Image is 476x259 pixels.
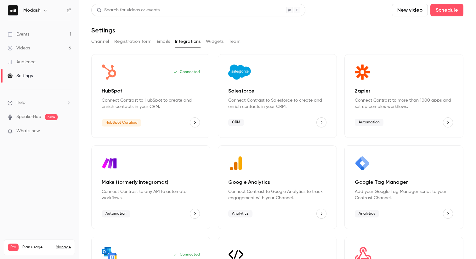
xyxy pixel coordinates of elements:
[355,210,379,217] span: Analytics
[355,119,383,126] span: Automation
[355,178,453,186] p: Google Tag Manager
[392,4,428,16] button: New video
[8,45,30,51] div: Videos
[91,54,210,138] div: HubSpot
[190,209,200,219] button: Make (formerly Integromat)
[173,70,200,75] p: Connected
[316,117,326,127] button: Salesforce
[102,97,200,110] p: Connect Contrast to HubSpot to create and enrich contacts in your CRM.
[16,114,41,120] a: SpeakerHub
[344,145,463,229] div: Google Tag Manager
[228,210,252,217] span: Analytics
[91,26,115,34] h1: Settings
[228,189,326,201] p: Connect Contrast to Google Analytics to track engagement with your Channel.
[8,31,29,37] div: Events
[316,209,326,219] button: Google Analytics
[355,87,453,95] p: Zapier
[229,37,241,47] button: Team
[228,87,326,95] p: Salesforce
[430,4,463,16] button: Schedule
[190,117,200,127] button: HubSpot
[102,210,130,217] span: Automation
[218,145,337,229] div: Google Analytics
[97,7,160,14] div: Search for videos or events
[102,189,200,201] p: Connect Contrast to any API to automate workflows.
[16,128,40,134] span: What's new
[23,7,40,14] h6: Modash
[114,37,152,47] button: Registration form
[8,73,33,79] div: Settings
[102,119,141,127] span: HubSpot Certified
[157,37,170,47] button: Emails
[56,245,71,250] a: Manage
[102,87,200,95] p: HubSpot
[355,189,453,201] p: Add your Google Tag Manager script to your Contrast Channel.
[16,99,25,106] span: Help
[45,114,58,120] span: new
[228,119,244,126] span: CRM
[8,99,71,106] li: help-dropdown-opener
[175,37,201,47] button: Integrations
[8,59,36,65] div: Audience
[173,252,200,257] p: Connected
[102,178,200,186] p: Make (formerly Integromat)
[91,37,109,47] button: Channel
[8,244,19,251] span: Pro
[443,117,453,127] button: Zapier
[228,178,326,186] p: Google Analytics
[218,54,337,138] div: Salesforce
[443,209,453,219] button: Google Tag Manager
[8,5,18,15] img: Modash
[355,97,453,110] p: Connect Contrast to more than 1000 apps and set up complex workflows.
[344,54,463,138] div: Zapier
[206,37,224,47] button: Widgets
[22,245,52,250] span: Plan usage
[91,145,210,229] div: Make (formerly Integromat)
[228,97,326,110] p: Connect Contrast to Salesforce to create and enrich contacts in your CRM.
